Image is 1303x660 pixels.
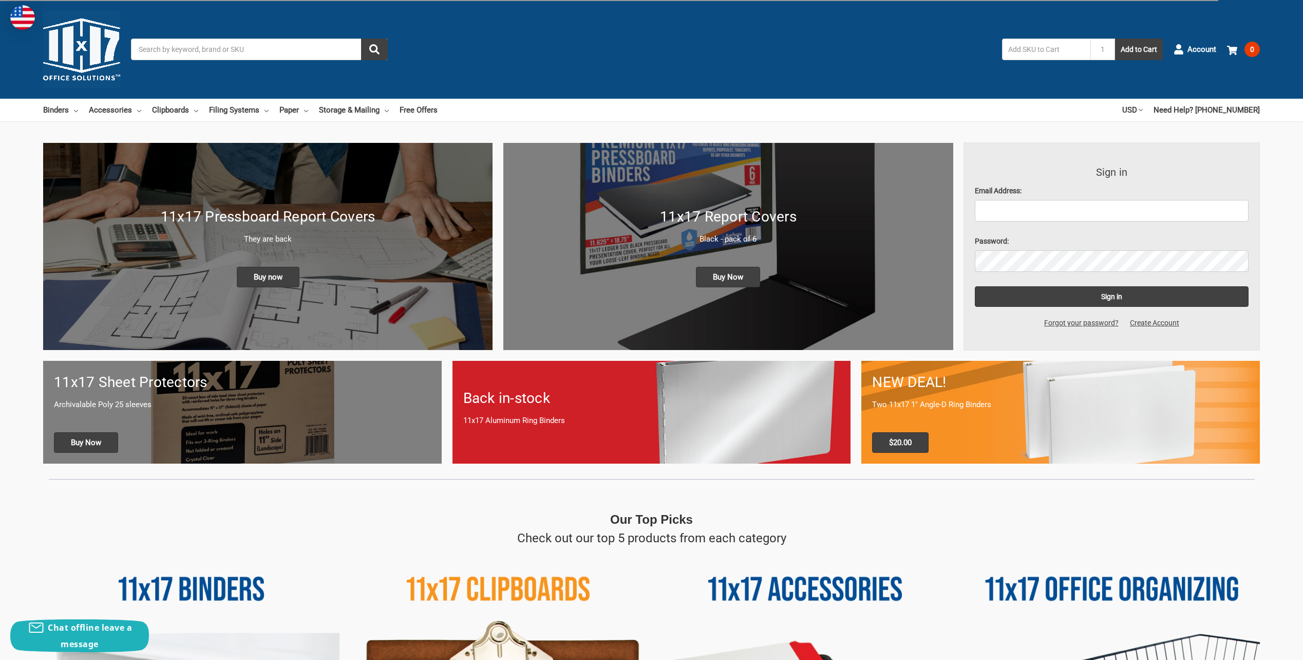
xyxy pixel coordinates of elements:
[1154,99,1260,121] a: Need Help? [PHONE_NUMBER]
[1038,318,1124,328] a: Forgot your password?
[319,99,389,121] a: Storage & Mailing
[48,622,132,650] span: Chat offline leave a message
[43,143,493,350] img: New 11x17 Pressboard Binders
[975,286,1249,307] input: Sign in
[503,143,953,350] img: 11x17 Report Covers
[43,11,120,88] img: 11x17.com
[503,143,953,350] a: 11x17 Report Covers 11x17 Report Covers Black - pack of 6 Buy Now
[152,99,198,121] a: Clipboards
[872,399,1249,411] p: Two 11x17 1" Angle-D Ring Binders
[43,99,78,121] a: Binders
[1115,39,1163,60] button: Add to Cart
[1124,318,1185,328] a: Create Account
[54,432,118,453] span: Buy Now
[463,388,840,409] h1: Back in-stock
[10,619,149,652] button: Chat offline leave a message
[54,372,431,393] h1: 11x17 Sheet Protectors
[10,5,35,30] img: duty and tax information for United States
[696,267,760,287] span: Buy Now
[1002,39,1090,60] input: Add SKU to Cart
[54,233,482,245] p: They are back
[54,206,482,228] h1: 11x17 Pressboard Report Covers
[54,399,431,411] p: Archivalable Poly 25 sleeves
[975,164,1249,180] h3: Sign in
[131,39,388,60] input: Search by keyword, brand or SKU
[452,361,851,463] a: Back in-stock 11x17 Aluminum Ring Binders
[400,99,438,121] a: Free Offers
[1227,36,1260,63] a: 0
[237,267,299,287] span: Buy now
[43,143,493,350] a: New 11x17 Pressboard Binders 11x17 Pressboard Report Covers They are back Buy now
[279,99,308,121] a: Paper
[514,206,942,228] h1: 11x17 Report Covers
[43,361,442,463] a: 11x17 sheet protectors 11x17 Sheet Protectors Archivalable Poly 25 sleeves Buy Now
[1244,42,1260,57] span: 0
[872,432,929,453] span: $20.00
[861,361,1260,463] a: 11x17 Binder 2-pack only $20.00 NEW DEAL! Two 11x17 1" Angle-D Ring Binders $20.00
[610,510,693,529] p: Our Top Picks
[1187,44,1216,56] span: Account
[975,186,1249,196] label: Email Address:
[209,99,269,121] a: Filing Systems
[1174,36,1216,63] a: Account
[514,233,942,245] p: Black - pack of 6
[517,529,786,547] p: Check out our top 5 products from each category
[975,236,1249,247] label: Password:
[872,372,1249,393] h1: NEW DEAL!
[1122,99,1143,121] a: USD
[463,415,840,427] p: 11x17 Aluminum Ring Binders
[89,99,141,121] a: Accessories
